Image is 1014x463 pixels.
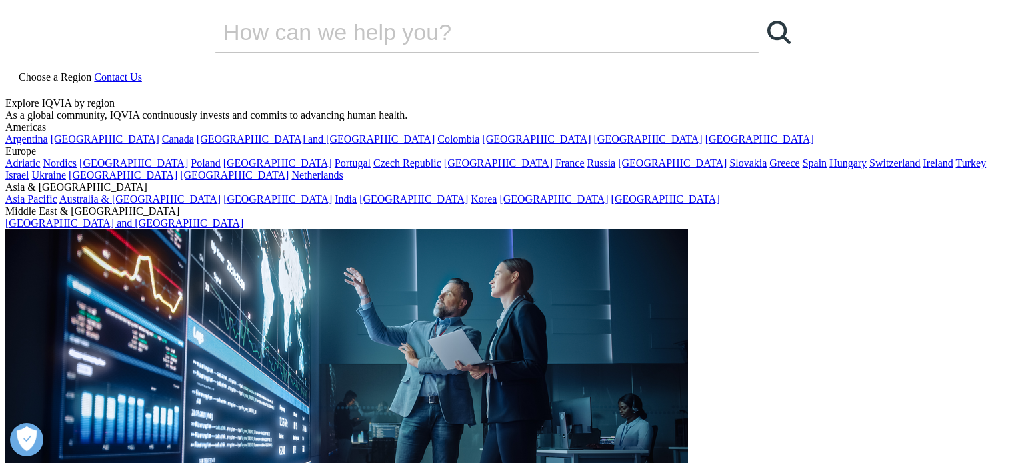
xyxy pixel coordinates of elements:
[555,157,585,169] a: France
[19,71,91,83] span: Choose a Region
[215,12,721,52] input: Search
[587,157,616,169] a: Russia
[335,157,371,169] a: Portugal
[471,193,497,205] a: Korea
[5,169,29,181] a: Israel
[373,157,441,169] a: Czech Republic
[223,157,332,169] a: [GEOGRAPHIC_DATA]
[829,157,867,169] a: Hungary
[43,157,77,169] a: Nordics
[729,157,767,169] a: Slovakia
[611,193,720,205] a: [GEOGRAPHIC_DATA]
[162,133,194,145] a: Canada
[5,121,1009,133] div: Americas
[359,193,468,205] a: [GEOGRAPHIC_DATA]
[869,157,920,169] a: Switzerland
[437,133,479,145] a: Colombia
[956,157,987,169] a: Turkey
[79,157,188,169] a: [GEOGRAPHIC_DATA]
[69,169,177,181] a: [GEOGRAPHIC_DATA]
[767,21,791,44] svg: Search
[618,157,727,169] a: [GEOGRAPHIC_DATA]
[291,169,343,181] a: Netherlands
[5,157,40,169] a: Adriatic
[594,133,703,145] a: [GEOGRAPHIC_DATA]
[499,193,608,205] a: [GEOGRAPHIC_DATA]
[335,193,357,205] a: India
[5,181,1009,193] div: Asia & [GEOGRAPHIC_DATA]
[180,169,289,181] a: [GEOGRAPHIC_DATA]
[10,423,43,456] button: Ouvrir le centre de préférences
[759,12,799,52] a: Search
[223,193,332,205] a: [GEOGRAPHIC_DATA]
[5,145,1009,157] div: Europe
[5,133,48,145] a: Argentina
[769,157,799,169] a: Greece
[191,157,220,169] a: Poland
[59,193,221,205] a: Australia & [GEOGRAPHIC_DATA]
[444,157,553,169] a: [GEOGRAPHIC_DATA]
[5,109,1009,121] div: As a global community, IQVIA continuously invests and commits to advancing human health.
[5,217,243,229] a: [GEOGRAPHIC_DATA] and [GEOGRAPHIC_DATA]
[5,205,1009,217] div: Middle East & [GEOGRAPHIC_DATA]
[482,133,591,145] a: [GEOGRAPHIC_DATA]
[5,97,1009,109] div: Explore IQVIA by region
[51,133,159,145] a: [GEOGRAPHIC_DATA]
[5,193,57,205] a: Asia Pacific
[705,133,814,145] a: [GEOGRAPHIC_DATA]
[197,133,435,145] a: [GEOGRAPHIC_DATA] and [GEOGRAPHIC_DATA]
[94,71,142,83] a: Contact Us
[32,169,67,181] a: Ukraine
[803,157,827,169] a: Spain
[923,157,953,169] a: Ireland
